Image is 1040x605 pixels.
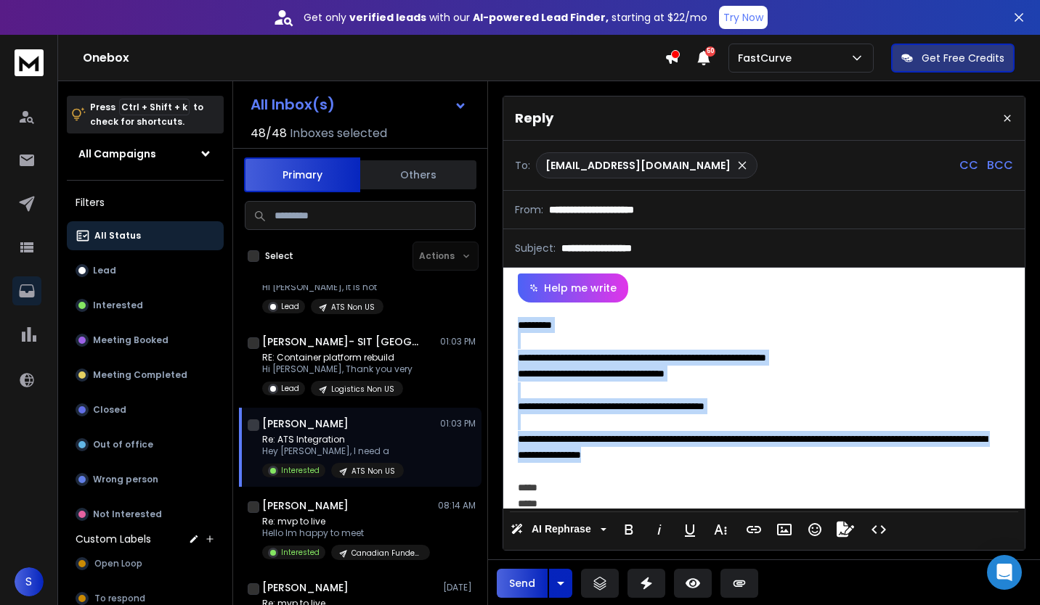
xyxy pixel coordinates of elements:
p: CC [959,157,978,174]
p: Re: ATS Integration [262,434,404,445]
label: Select [265,250,293,262]
span: To respond [94,593,145,604]
button: Others [360,159,476,191]
h1: [PERSON_NAME] [262,416,349,431]
p: Hey [PERSON_NAME], I need a [262,445,404,457]
button: Meeting Booked [67,326,224,355]
p: Hi [PERSON_NAME], Thank you very [262,363,413,375]
button: Try Now [719,6,768,29]
p: Interested [281,547,320,558]
p: Out of office [93,439,153,450]
p: Meeting Completed [93,369,187,381]
p: Hi [PERSON_NAME], It is not [262,281,383,293]
p: To: [515,158,530,173]
p: [DATE] [443,582,476,593]
button: Get Free Credits [891,44,1015,73]
button: AI Rephrase [508,515,609,544]
p: Interested [93,300,143,311]
button: Open Loop [67,549,224,578]
h1: [PERSON_NAME]- SIT [GEOGRAPHIC_DATA] [262,334,422,349]
p: BCC [987,157,1013,174]
strong: verified leads [349,10,426,25]
button: Meeting Completed [67,361,224,390]
button: More Text [707,515,734,544]
span: AI Rephrase [529,523,594,535]
p: ATS Non US [352,466,395,477]
button: Emoticons [801,515,829,544]
button: All Status [67,221,224,250]
button: Wrong person [67,465,224,494]
button: Send [497,569,548,598]
h1: [PERSON_NAME] [262,580,349,595]
button: Out of office [67,430,224,459]
button: Insert Link (Ctrl+K) [740,515,768,544]
p: Not Interested [93,509,162,520]
button: Bold (Ctrl+B) [615,515,643,544]
button: Closed [67,395,224,424]
p: RE: Container platform rebuild [262,352,413,363]
button: Signature [832,515,859,544]
p: Re: mvp to live [262,516,430,527]
p: Interested [281,465,320,476]
button: S [15,567,44,596]
p: ATS Non US [331,302,375,313]
h3: Inboxes selected [290,125,387,142]
p: Try Now [723,10,763,25]
button: Italic (Ctrl+I) [646,515,673,544]
p: 01:03 PM [440,418,476,429]
p: Wrong person [93,474,158,485]
h3: Custom Labels [76,532,151,546]
p: Lead [93,265,116,276]
p: [EMAIL_ADDRESS][DOMAIN_NAME] [545,158,731,173]
p: Reply [515,108,553,128]
p: All Status [94,230,141,242]
span: Open Loop [94,558,142,569]
button: Underline (Ctrl+U) [676,515,704,544]
p: Closed [93,404,126,416]
button: All Campaigns [67,139,224,168]
button: Help me write [518,273,628,302]
h1: All Campaigns [78,147,156,161]
img: logo [15,49,44,76]
button: Primary [244,157,360,192]
p: From: [515,202,543,217]
p: Lead [281,383,299,394]
div: Open Intercom Messenger [987,555,1022,590]
button: Code View [865,515,893,544]
h1: [PERSON_NAME] [262,498,349,513]
button: Not Interested [67,500,224,529]
span: 48 / 48 [251,125,287,142]
h3: Filters [67,192,224,213]
button: Lead [67,256,224,285]
p: Get only with our starting at $22/mo [304,10,707,25]
p: Hello Im happy to meet [262,527,430,539]
p: Logistics Non US [331,384,394,395]
p: Meeting Booked [93,334,168,346]
h1: All Inbox(s) [251,97,335,112]
p: Lead [281,301,299,312]
button: Interested [67,291,224,320]
p: 01:03 PM [440,336,476,347]
h1: Onebox [83,49,665,67]
p: Canadian Funded Companies [352,548,421,559]
button: All Inbox(s) [239,90,479,119]
button: Insert Image (Ctrl+P) [771,515,798,544]
span: Ctrl + Shift + k [119,99,190,115]
p: Subject: [515,241,556,255]
p: Get Free Credits [922,51,1004,65]
p: 08:14 AM [438,500,476,511]
p: Press to check for shortcuts. [90,100,203,129]
span: 50 [705,46,715,57]
p: FastCurve [738,51,797,65]
strong: AI-powered Lead Finder, [473,10,609,25]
